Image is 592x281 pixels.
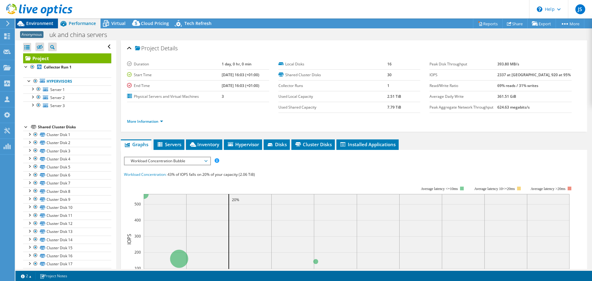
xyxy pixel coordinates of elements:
span: Environment [26,20,53,26]
span: Anonymous [20,31,43,38]
label: Shared Cluster Disks [278,72,387,78]
a: Cluster Disk 16 [23,252,111,260]
h1: uk and china servers [47,31,117,38]
span: Server 3 [50,103,65,108]
span: Project [135,45,159,52]
b: 7.79 TiB [387,105,401,110]
span: JS [575,4,585,14]
span: Tech Refresh [184,20,212,26]
label: Collector Runs [278,83,387,89]
label: IOPS [430,72,497,78]
span: Inventory [189,141,219,147]
a: Server 2 [23,93,111,101]
span: Details [161,44,178,52]
span: 43% of IOPS falls on 20% of your capacity (2.06 TiB) [167,172,255,177]
text: Average latency >20ms [531,187,565,191]
label: End Time [127,83,222,89]
b: 393.80 MB/s [497,61,519,67]
b: 16 [387,61,392,67]
text: 100 [134,266,141,271]
text: 400 [134,217,141,223]
label: Peak Aggregate Network Throughput [430,104,497,110]
a: Cluster Disk 2 [23,139,111,147]
span: Cloud Pricing [141,20,169,26]
a: Cluster Disk 11 [23,212,111,220]
a: Cluster Disk 17 [23,260,111,268]
label: Duration [127,61,222,67]
a: Cluster Disk 13 [23,228,111,236]
span: Disks [267,141,287,147]
text: 300 [134,233,141,239]
b: 30 [387,72,392,77]
label: Read/Write Ratio [430,83,497,89]
a: Hypervisors [23,77,111,85]
div: Shared Cluster Disks [38,123,111,131]
text: 500 [134,201,141,207]
a: More [556,19,584,28]
a: Reports [473,19,503,28]
a: Collector Run 1 [23,63,111,71]
svg: \n [537,6,542,12]
span: Graphs [124,141,148,147]
a: Cluster Disk 8 [23,187,111,195]
b: 2337 at [GEOGRAPHIC_DATA], 920 at 95% [497,72,571,77]
a: Cluster Disk 15 [23,244,111,252]
a: More Information [127,119,163,124]
a: Cluster Disk 18 [23,268,111,276]
tspan: Average latency <=10ms [421,187,458,191]
a: 2 [17,272,36,280]
b: [DATE] 16:03 (+01:00) [222,72,259,77]
span: Server 1 [50,87,65,92]
label: Used Shared Capacity [278,104,387,110]
span: Hypervisor [227,141,259,147]
tspan: Average latency 10<=20ms [474,187,515,191]
b: [DATE] 16:03 (+01:00) [222,83,259,88]
label: Start Time [127,72,222,78]
span: Workload Concentration Bubble [128,157,207,165]
b: 69% reads / 31% writes [497,83,538,88]
a: Server 3 [23,101,111,110]
span: Cluster Disks [294,141,332,147]
span: Performance [69,20,96,26]
a: Share [502,19,528,28]
label: Used Local Capacity [278,93,387,100]
span: Server 2 [50,95,65,100]
span: Installed Applications [339,141,396,147]
a: Cluster Disk 1 [23,131,111,139]
b: 3 [222,94,224,99]
a: Cluster Disk 6 [23,171,111,179]
label: Local Disks [278,61,387,67]
a: Export [527,19,556,28]
b: 1 day, 0 hr, 0 min [222,61,252,67]
a: Cluster Disk 12 [23,220,111,228]
b: Collector Run 1 [44,64,72,70]
label: Physical Servers and Virtual Machines [127,93,222,100]
span: Virtual [111,20,125,26]
a: Cluster Disk 9 [23,195,111,203]
a: Project [23,53,111,63]
label: Peak Disk Throughput [430,61,497,67]
span: Workload Concentration: [124,172,166,177]
a: Cluster Disk 3 [23,147,111,155]
a: Cluster Disk 7 [23,179,111,187]
text: IOPS [126,234,133,245]
span: Servers [157,141,181,147]
a: Cluster Disk 5 [23,163,111,171]
a: Server 1 [23,85,111,93]
b: 1 [387,83,389,88]
b: 361.51 GiB [497,94,516,99]
a: Cluster Disk 10 [23,203,111,211]
text: 200 [134,250,141,255]
a: Cluster Disk 14 [23,236,111,244]
label: Average Daily Write [430,93,497,100]
a: Cluster Disk 4 [23,155,111,163]
text: 20% [232,197,239,202]
b: 2.51 TiB [387,94,401,99]
a: Project Notes [35,272,72,280]
b: 624.63 megabits/s [497,105,530,110]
